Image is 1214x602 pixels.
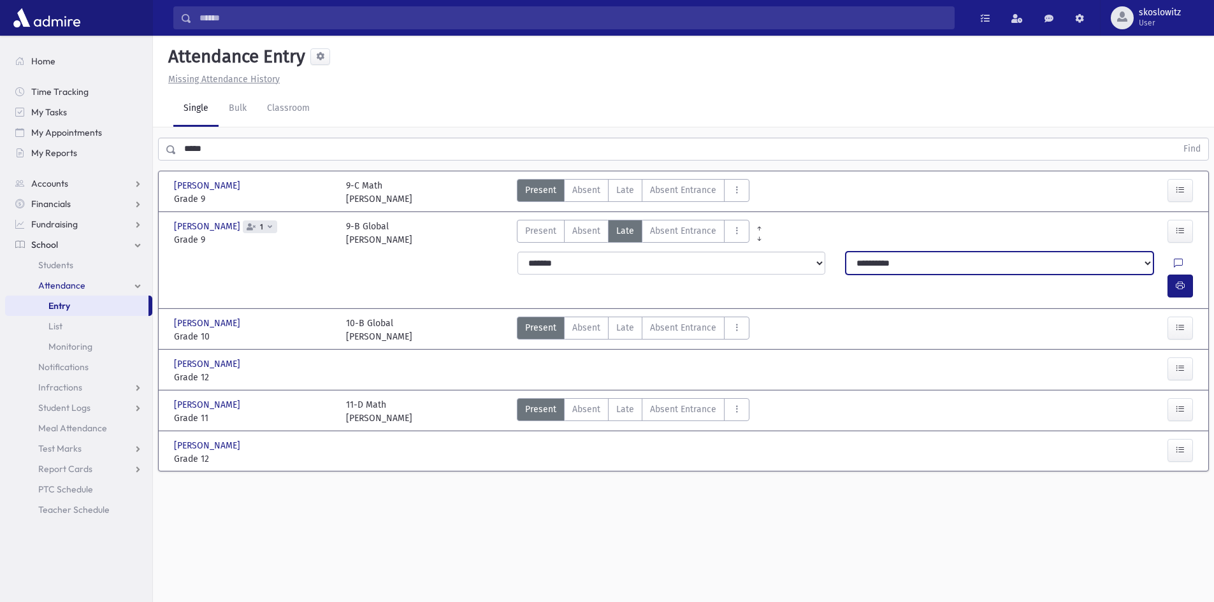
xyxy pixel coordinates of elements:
[174,412,333,425] span: Grade 11
[346,398,412,425] div: 11-D Math [PERSON_NAME]
[5,459,152,479] a: Report Cards
[48,341,92,352] span: Monitoring
[38,422,107,434] span: Meal Attendance
[38,259,73,271] span: Students
[572,403,600,416] span: Absent
[31,86,89,97] span: Time Tracking
[174,330,333,343] span: Grade 10
[5,499,152,520] a: Teacher Schedule
[346,220,412,247] div: 9-B Global [PERSON_NAME]
[163,74,280,85] a: Missing Attendance History
[31,55,55,67] span: Home
[5,336,152,357] a: Monitoring
[38,361,89,373] span: Notifications
[31,127,102,138] span: My Appointments
[5,143,152,163] a: My Reports
[174,220,243,233] span: [PERSON_NAME]
[257,91,320,127] a: Classroom
[174,357,243,371] span: [PERSON_NAME]
[1176,138,1208,160] button: Find
[517,220,749,247] div: AttTypes
[38,280,85,291] span: Attendance
[174,233,333,247] span: Grade 9
[1139,8,1181,18] span: skoslowitz
[5,296,148,316] a: Entry
[517,317,749,343] div: AttTypes
[174,179,243,192] span: [PERSON_NAME]
[5,234,152,255] a: School
[38,463,92,475] span: Report Cards
[174,398,243,412] span: [PERSON_NAME]
[31,106,67,118] span: My Tasks
[38,382,82,393] span: Infractions
[572,321,600,334] span: Absent
[48,300,70,312] span: Entry
[5,479,152,499] a: PTC Schedule
[525,183,556,197] span: Present
[5,377,152,398] a: Infractions
[650,403,716,416] span: Absent Entrance
[48,320,62,332] span: List
[525,224,556,238] span: Present
[10,5,83,31] img: AdmirePro
[192,6,954,29] input: Search
[572,224,600,238] span: Absent
[5,255,152,275] a: Students
[650,183,716,197] span: Absent Entrance
[5,418,152,438] a: Meal Attendance
[31,219,78,230] span: Fundraising
[38,443,82,454] span: Test Marks
[174,439,243,452] span: [PERSON_NAME]
[174,192,333,206] span: Grade 9
[650,224,716,238] span: Absent Entrance
[5,214,152,234] a: Fundraising
[616,403,634,416] span: Late
[5,357,152,377] a: Notifications
[572,183,600,197] span: Absent
[5,82,152,102] a: Time Tracking
[31,239,58,250] span: School
[616,321,634,334] span: Late
[650,321,716,334] span: Absent Entrance
[163,46,305,68] h5: Attendance Entry
[346,179,412,206] div: 9-C Math [PERSON_NAME]
[1139,18,1181,28] span: User
[31,198,71,210] span: Financials
[5,275,152,296] a: Attendance
[5,122,152,143] a: My Appointments
[219,91,257,127] a: Bulk
[173,91,219,127] a: Single
[174,452,333,466] span: Grade 12
[517,179,749,206] div: AttTypes
[616,224,634,238] span: Late
[257,223,266,231] span: 1
[38,504,110,515] span: Teacher Schedule
[5,173,152,194] a: Accounts
[38,402,90,413] span: Student Logs
[616,183,634,197] span: Late
[168,74,280,85] u: Missing Attendance History
[5,398,152,418] a: Student Logs
[525,403,556,416] span: Present
[38,484,93,495] span: PTC Schedule
[5,316,152,336] a: List
[31,178,68,189] span: Accounts
[5,51,152,71] a: Home
[346,317,412,343] div: 10-B Global [PERSON_NAME]
[5,102,152,122] a: My Tasks
[525,321,556,334] span: Present
[31,147,77,159] span: My Reports
[5,438,152,459] a: Test Marks
[174,371,333,384] span: Grade 12
[517,398,749,425] div: AttTypes
[5,194,152,214] a: Financials
[174,317,243,330] span: [PERSON_NAME]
